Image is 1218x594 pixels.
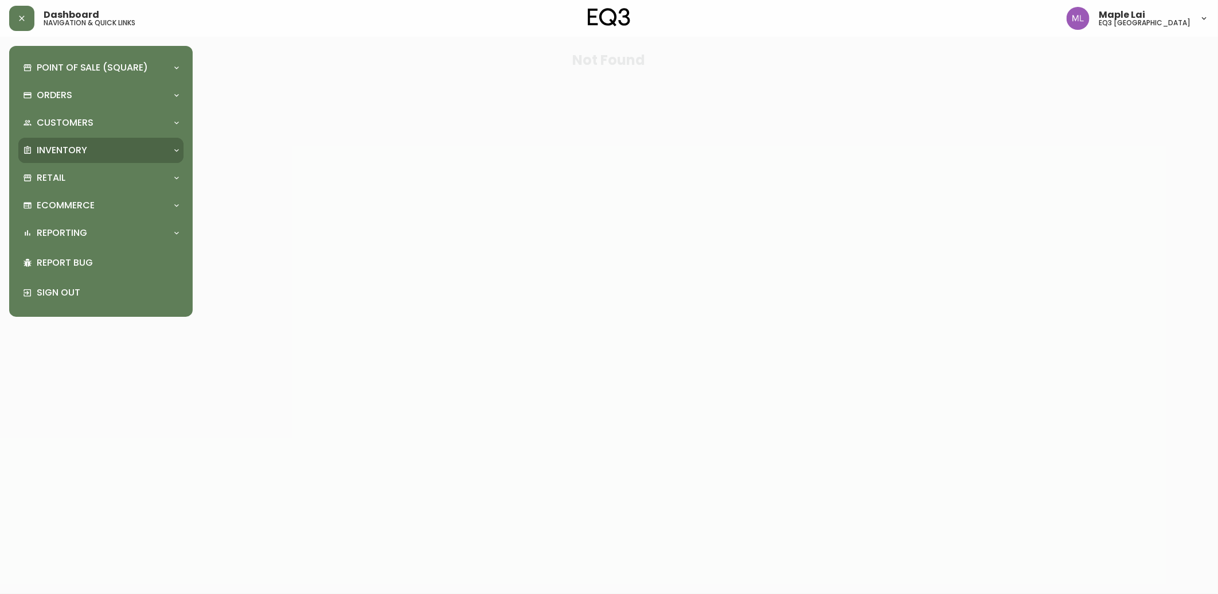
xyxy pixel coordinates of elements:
[18,220,184,246] div: Reporting
[37,89,72,102] p: Orders
[44,20,135,26] h5: navigation & quick links
[18,138,184,163] div: Inventory
[37,144,87,157] p: Inventory
[18,165,184,191] div: Retail
[37,199,95,212] p: Ecommerce
[37,227,87,239] p: Reporting
[18,55,184,80] div: Point of Sale (Square)
[1067,7,1090,30] img: 61e28cffcf8cc9f4e300d877dd684943
[37,172,65,184] p: Retail
[1099,10,1145,20] span: Maple Lai
[18,110,184,135] div: Customers
[37,117,93,129] p: Customers
[18,83,184,108] div: Orders
[18,248,184,278] div: Report Bug
[588,8,630,26] img: logo
[37,257,179,269] p: Report Bug
[37,61,148,74] p: Point of Sale (Square)
[18,278,184,308] div: Sign Out
[44,10,99,20] span: Dashboard
[1099,20,1190,26] h5: eq3 [GEOGRAPHIC_DATA]
[18,193,184,218] div: Ecommerce
[37,286,179,299] p: Sign Out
